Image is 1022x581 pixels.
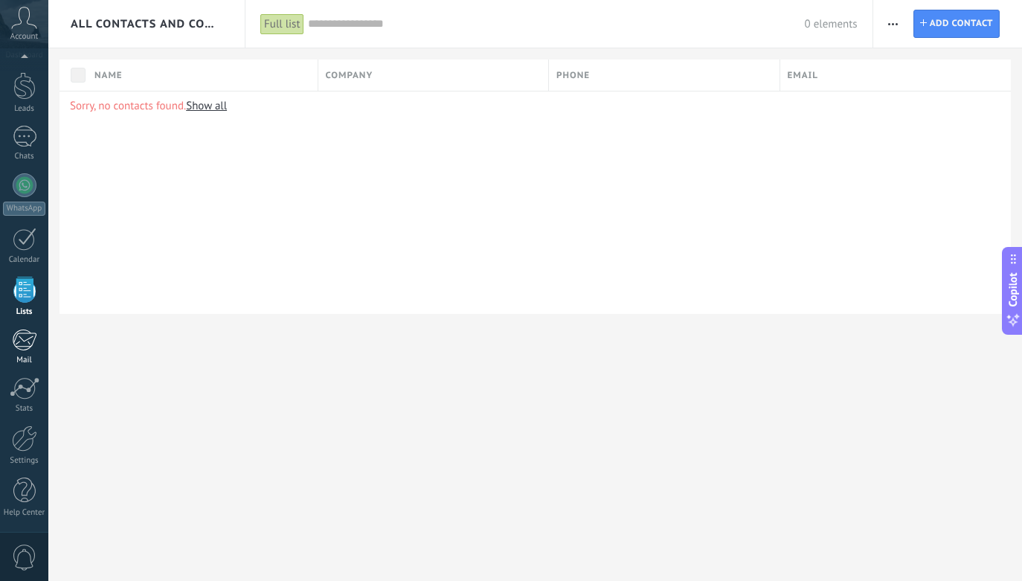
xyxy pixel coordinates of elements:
div: Stats [3,404,46,414]
div: Mail [3,356,46,365]
span: Add contact [930,10,993,37]
div: Leads [3,104,46,114]
a: Add contact [913,10,1000,38]
div: Chats [3,152,46,161]
button: More [882,10,904,38]
div: Calendar [3,255,46,265]
span: Company [326,68,373,83]
div: Settings [3,456,46,466]
span: Account [10,32,38,42]
span: Copilot [1006,272,1021,306]
span: All Contacts and Companies [71,17,224,31]
span: Email [788,68,818,83]
div: Help Center [3,508,46,518]
div: Full list [260,13,303,35]
span: 0 elements [804,17,857,31]
a: Show all [186,99,227,113]
span: Name [94,68,123,83]
p: Sorry, no contacts found. [70,99,1000,113]
div: WhatsApp [3,202,45,216]
div: Lists [3,307,46,317]
span: Phone [556,68,590,83]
